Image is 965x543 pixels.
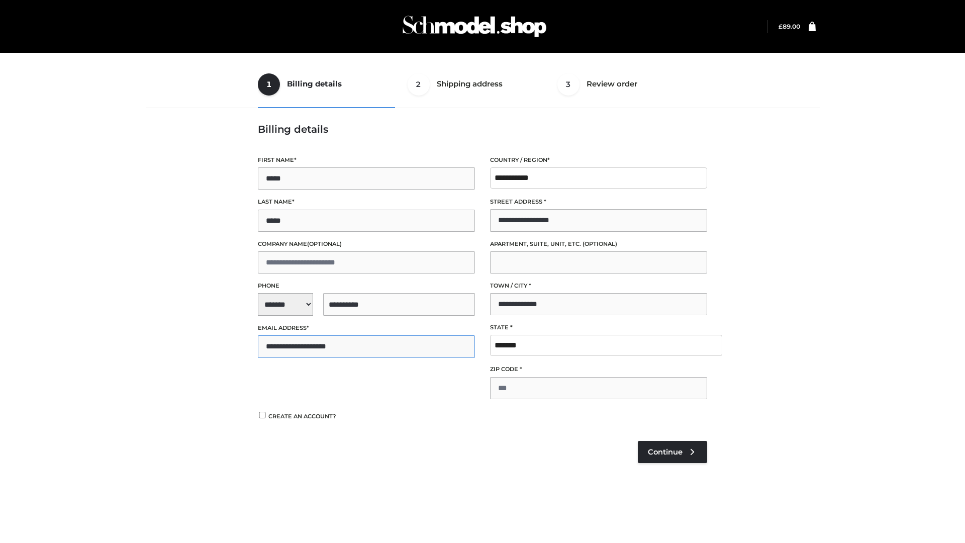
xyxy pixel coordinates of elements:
span: Continue [648,447,683,457]
span: Create an account? [268,413,336,420]
a: £89.00 [779,23,800,30]
label: Town / City [490,281,707,291]
bdi: 89.00 [779,23,800,30]
label: Country / Region [490,155,707,165]
label: Apartment, suite, unit, etc. [490,239,707,249]
label: Company name [258,239,475,249]
label: Last name [258,197,475,207]
label: First name [258,155,475,165]
label: Phone [258,281,475,291]
a: Continue [638,441,707,463]
img: Schmodel Admin 964 [399,7,550,46]
label: Email address [258,323,475,333]
h3: Billing details [258,123,707,135]
span: £ [779,23,783,30]
label: State [490,323,707,332]
span: (optional) [307,240,342,247]
label: ZIP Code [490,365,707,374]
label: Street address [490,197,707,207]
span: (optional) [583,240,617,247]
input: Create an account? [258,412,267,418]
